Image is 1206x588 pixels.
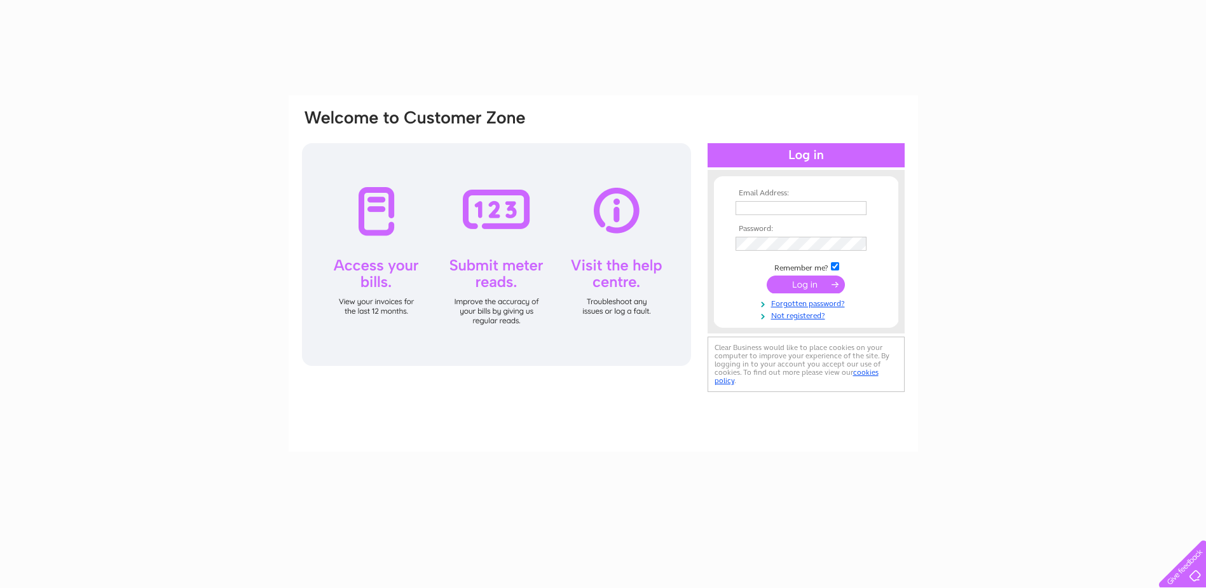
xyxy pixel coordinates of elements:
[732,225,880,234] th: Password:
[736,309,880,321] a: Not registered?
[732,189,880,198] th: Email Address:
[736,297,880,309] a: Forgotten password?
[715,368,879,385] a: cookies policy
[767,276,845,293] input: Submit
[732,260,880,273] td: Remember me?
[708,337,905,392] div: Clear Business would like to place cookies on your computer to improve your experience of the sit...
